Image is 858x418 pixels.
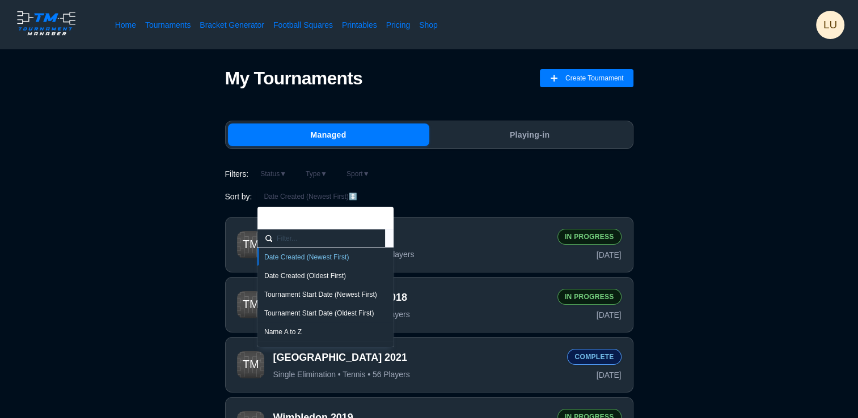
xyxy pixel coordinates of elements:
span: [DATE] [597,369,622,381]
span: US Open 2023 [273,231,548,245]
a: Shop [419,19,438,31]
button: Status▼ [253,167,294,181]
div: In Progress [557,289,622,305]
span: [DATE] [597,309,622,321]
img: logo.ffa97a18e3bf2c7d.png [14,9,79,37]
div: lukas undefined [816,11,844,39]
span: Single Elimination • Tennis • 56 Players [273,369,410,379]
span: Single Elimination • Tennis • 56 Players [273,309,410,319]
span: Filters: [225,168,249,180]
span: [GEOGRAPHIC_DATA] 2021 [273,351,559,365]
div: Complete [567,349,621,365]
img: Tournament [237,231,264,258]
span: [GEOGRAPHIC_DATA] 2018 [273,291,548,305]
span: Sort by: [225,191,252,202]
div: Date Created (Oldest First) [264,271,387,280]
button: Playing-in [429,123,631,146]
input: Filter... [277,233,378,244]
div: Date Created (Newest First) [264,253,387,262]
div: Tournament Start Date (Oldest First) [264,309,387,318]
a: Pricing [386,19,410,31]
button: Tournament[GEOGRAPHIC_DATA] 2018Single Elimination • Tennis • 56 PlayersIn Progress[DATE] [225,277,633,332]
h1: My Tournaments [225,67,362,89]
a: Tournaments [145,19,191,31]
span: Sort tournaments [262,214,335,223]
a: Printables [342,19,377,31]
div: Name Z to A [264,346,387,355]
div: Name A to Z [264,327,387,336]
img: Tournament [237,291,264,318]
img: Tournament [237,351,264,378]
button: Type▼ [298,167,335,181]
button: TournamentUS Open 2023Single Elimination • Tennis • 128 PlayersIn Progress[DATE] [225,217,633,272]
button: Sport▼ [339,167,377,181]
button: Create Tournament [540,69,633,87]
div: Tournament Start Date (Newest First) [264,290,387,299]
a: Football Squares [273,19,333,31]
div: In Progress [557,229,622,245]
button: Tournament[GEOGRAPHIC_DATA] 2021Single Elimination • Tennis • 56 PlayersComplete[DATE] [225,337,633,393]
a: Bracket Generator [200,19,264,31]
button: Date Created (Newest First)↕️ [256,190,364,203]
button: LU [816,11,844,39]
button: Managed [228,123,429,146]
span: Create Tournament [565,69,624,87]
span: [DATE] [597,249,622,261]
a: Home [115,19,136,31]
